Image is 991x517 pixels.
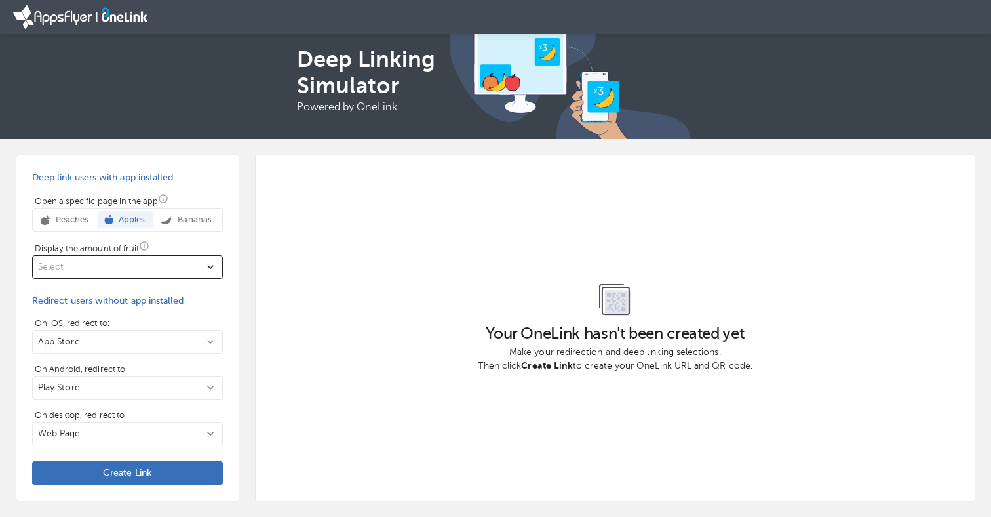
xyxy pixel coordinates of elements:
[32,171,223,184] p: Deep link users with app installed
[32,409,223,422] p: On desktop, redirect to
[297,47,444,99] h4: Deep Linking Simulator
[32,330,223,354] button: On iOS, redirect to:
[155,211,219,228] button: Bananas
[50,213,88,226] p: Peaches
[297,99,444,115] h6: Powered by OneLink
[32,241,223,255] p: Display the amount of fruit
[32,255,223,279] button: [object Object]
[43,466,212,480] span: Create Link
[521,360,573,371] b: Create Link
[32,363,223,376] p: On Android, redirect to
[38,381,201,394] p: Play Store
[38,335,201,348] p: App Store
[32,295,223,308] p: Redirect users without app installed
[172,213,211,226] p: Bananas
[98,211,153,228] button: Apples
[113,213,145,226] p: Apples
[38,260,201,274] p: Select
[32,422,223,445] button: On desktop, redirect to
[32,194,223,208] p: Open a specific page in the app
[486,325,744,343] h1: Your OneLink hasn't been created yet
[38,427,201,440] p: Web Page
[35,211,96,228] button: Peaches
[32,461,223,485] button: Create Link
[32,376,223,400] button: On Android, redirect to
[478,346,752,373] p: Make your redirection and deep linking selections. Then click to create your OneLink URL and QR c...
[32,317,223,330] p: On iOS, redirect to:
